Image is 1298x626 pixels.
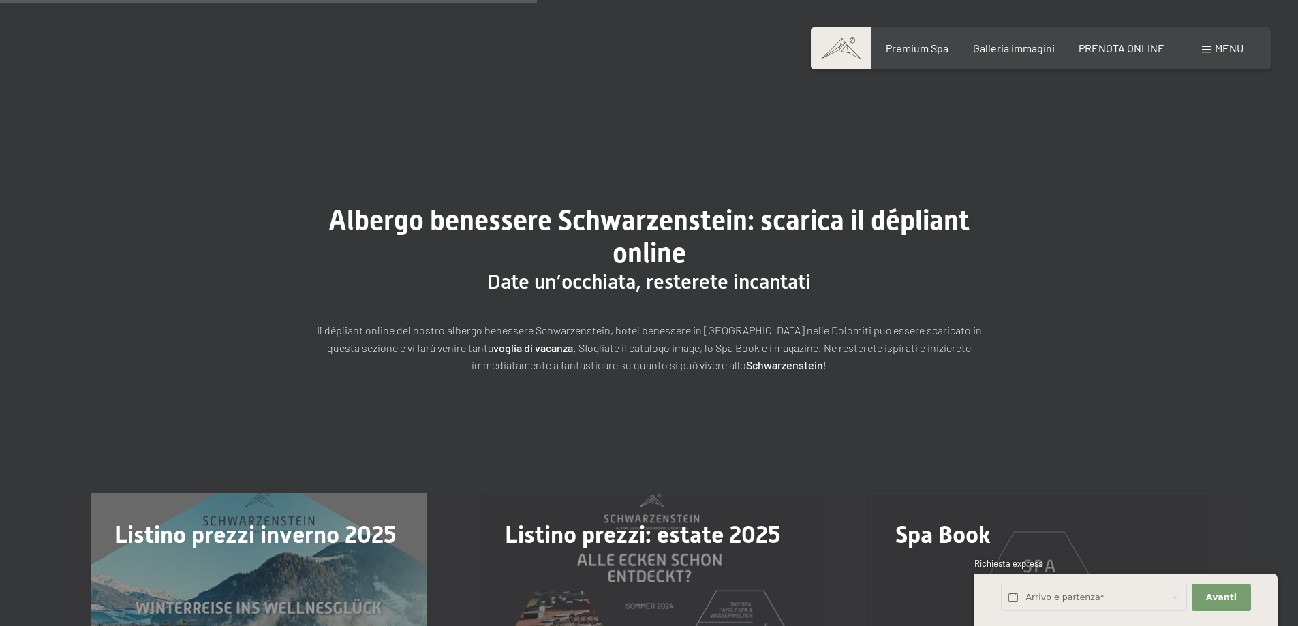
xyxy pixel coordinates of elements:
p: Il dépliant online del nostro albergo benessere Schwarzenstein, hotel benessere in [GEOGRAPHIC_DA... [309,322,990,374]
span: Listino prezzi inverno 2025 [114,521,397,548]
strong: Schwarzenstein [746,358,823,371]
button: Avanti [1192,584,1250,612]
span: Menu [1215,42,1243,54]
a: Premium Spa [886,42,948,54]
span: Avanti [1206,591,1237,604]
span: Albergo benessere Schwarzenstein: scarica il dépliant online [328,204,970,269]
a: PRENOTA ONLINE [1079,42,1164,54]
span: Date un’occhiata, resterete incantati [487,270,811,294]
strong: voglia di vacanza [493,341,573,354]
a: Galleria immagini [973,42,1055,54]
span: Richiesta express [974,558,1042,569]
span: Spa Book [895,521,991,548]
span: Listino prezzi: estate 2025 [505,521,781,548]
